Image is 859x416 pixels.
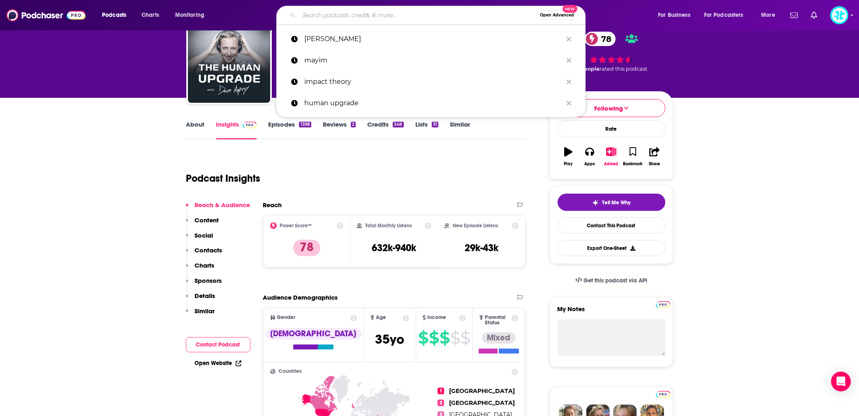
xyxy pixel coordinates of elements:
[195,216,219,224] p: Content
[593,32,616,46] span: 78
[584,162,595,166] div: Apps
[195,307,215,315] p: Similar
[195,360,241,367] a: Open Website
[583,277,647,284] span: Get this podcast via API
[604,162,618,166] div: Added
[102,9,126,21] span: Podcasts
[372,242,416,254] h3: 632k-940k
[658,9,690,21] span: For Business
[367,120,403,139] a: Credits348
[186,307,215,322] button: Similar
[585,32,616,46] a: 78
[482,332,515,344] div: Mixed
[263,201,282,209] h2: Reach
[550,26,673,78] div: 78 5 peoplerated this podcast
[195,201,250,209] p: Reach & Audience
[284,6,593,25] div: Search podcasts, credits, & more...
[594,104,623,112] span: Following
[186,201,250,216] button: Reach & Audience
[453,223,498,229] h2: New Episode Listens
[623,162,642,166] div: Bookmark
[365,223,412,229] h2: Total Monthly Listens
[602,199,630,206] span: Tell Me Why
[7,7,86,23] img: Podchaser - Follow, Share and Rate Podcasts
[579,142,600,171] button: Apps
[600,142,622,171] button: Added
[186,337,250,352] button: Contact Podcast
[755,9,785,22] button: open menu
[656,301,670,308] img: Podchaser Pro
[96,9,137,22] button: open menu
[169,9,215,22] button: open menu
[540,13,574,17] span: Open Advanced
[276,92,586,114] a: human upgrade
[656,390,670,398] a: Pro website
[175,9,204,21] span: Monitoring
[351,122,356,127] div: 2
[243,122,257,128] img: Podchaser Pro
[304,92,563,114] p: human upgrade
[299,9,536,22] input: Search podcasts, credits, & more...
[304,50,563,71] p: mayim
[186,261,215,277] button: Charts
[186,120,205,139] a: About
[418,331,428,344] span: $
[656,391,670,398] img: Podchaser Pro
[186,246,222,261] button: Contacts
[266,328,361,340] div: [DEMOGRAPHIC_DATA]
[276,50,586,71] a: mayim
[304,71,563,92] p: impact theory
[830,6,848,24] button: Show profile menu
[644,142,665,171] button: Share
[429,331,439,344] span: $
[375,331,404,347] span: 35 yo
[195,277,222,284] p: Sponsors
[808,8,820,22] a: Show notifications dropdown
[536,10,578,20] button: Open AdvancedNew
[188,21,270,103] img: The Human Upgrade: Biohacking for Longevity & Performance
[323,120,356,139] a: Reviews2
[461,331,470,344] span: $
[558,240,665,256] button: Export One-Sheet
[216,120,257,139] a: InsightsPodchaser Pro
[450,120,470,139] a: Similar
[438,388,444,394] span: 1
[830,6,848,24] span: Logged in as ImpactTheory
[195,292,215,300] p: Details
[432,122,438,127] div: 31
[558,142,579,171] button: Play
[450,331,460,344] span: $
[649,162,660,166] div: Share
[569,270,654,291] a: Get this podcast via API
[592,199,599,206] img: tell me why sparkle
[622,142,644,171] button: Bookmark
[186,216,219,231] button: Content
[830,6,848,24] img: User Profile
[563,5,577,13] span: New
[558,99,665,117] button: Following
[376,315,386,320] span: Age
[293,240,320,256] p: 78
[465,242,498,254] h3: 29k-43k
[485,315,510,326] span: Parental Status
[186,277,222,292] button: Sponsors
[276,71,586,92] a: impact theory
[141,9,159,21] span: Charts
[558,305,665,319] label: My Notes
[268,120,311,139] a: Episodes1398
[704,9,743,21] span: For Podcasters
[393,122,403,127] div: 348
[699,9,755,22] button: open menu
[652,9,701,22] button: open menu
[304,28,563,50] p: dave asprey
[186,292,215,307] button: Details
[195,231,213,239] p: Social
[195,261,215,269] p: Charts
[577,66,600,72] span: 5 people
[186,231,213,247] button: Social
[449,399,515,407] span: [GEOGRAPHIC_DATA]
[279,369,302,374] span: Countries
[600,66,648,72] span: rated this podcast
